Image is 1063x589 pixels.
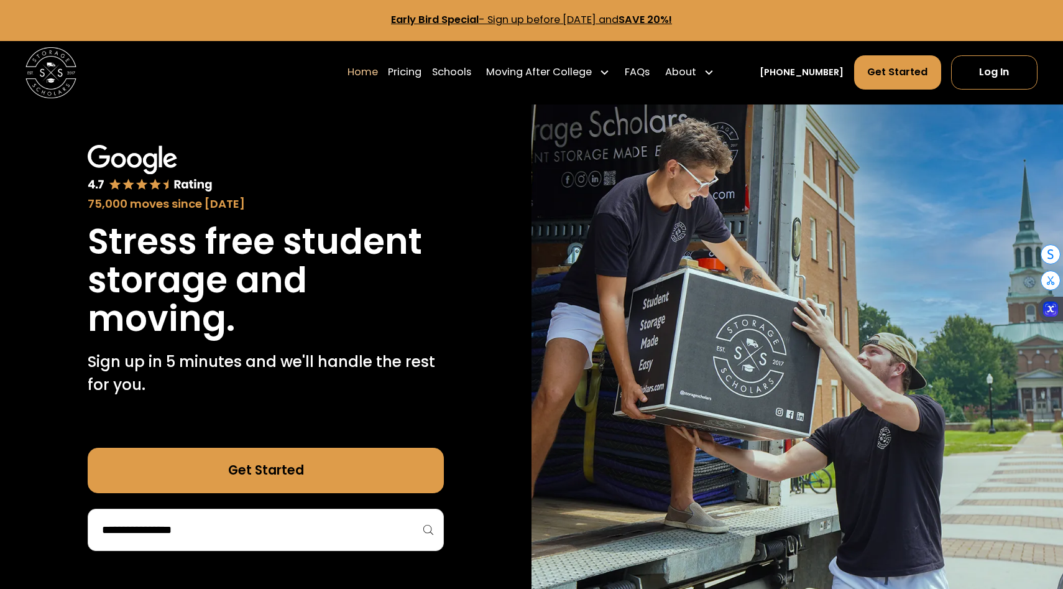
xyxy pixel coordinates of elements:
a: Pricing [388,55,421,90]
h1: Stress free student storage and moving. [88,223,444,338]
a: Get Started [854,55,941,90]
a: Early Bird Special- Sign up before [DATE] andSAVE 20%! [391,12,672,27]
a: Get Started [88,448,444,494]
strong: SAVE 20%! [619,12,672,27]
a: Home [347,55,378,90]
a: Schools [432,55,471,90]
strong: Early Bird Special [391,12,479,27]
div: About [665,65,696,80]
p: Sign up in 5 minutes and we'll handle the rest for you. [88,351,444,397]
a: FAQs [625,55,650,90]
a: [PHONE_NUMBER] [760,66,844,79]
div: 75,000 moves since [DATE] [88,195,444,213]
div: Moving After College [486,65,592,80]
div: About [660,55,719,90]
img: Google 4.7 star rating [88,145,213,193]
div: Moving After College [481,55,615,90]
a: Log In [951,55,1038,90]
img: Storage Scholars main logo [25,47,76,98]
a: home [25,47,76,98]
